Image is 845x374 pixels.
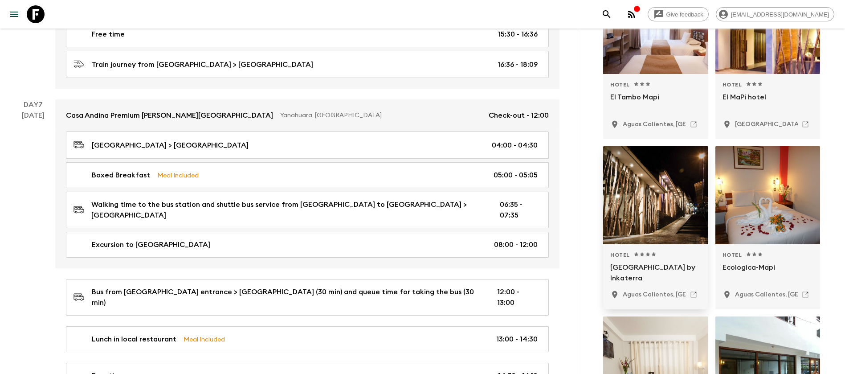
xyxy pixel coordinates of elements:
[500,199,538,221] p: 06:35 - 07:35
[66,326,549,352] a: Lunch in local restaurantMeal Included13:00 - 14:30
[610,92,701,113] p: El Tambo Mapi
[66,279,549,316] a: Bus from [GEOGRAPHIC_DATA] entrance > [GEOGRAPHIC_DATA] (30 min) and queue time for taking the bu...
[66,21,549,47] a: Free time15:30 - 16:36
[623,120,742,129] p: Aguas Calientes, Peru
[494,170,538,181] p: 05:00 - 05:05
[66,192,549,228] a: Walking time to the bus station and shuttle bus service from [GEOGRAPHIC_DATA] to [GEOGRAPHIC_DAT...
[497,287,538,308] p: 12:00 - 13:00
[492,140,538,151] p: 04:00 - 04:30
[726,11,834,18] span: [EMAIL_ADDRESS][DOMAIN_NAME]
[723,251,742,259] span: Hotel
[623,290,742,299] p: Aguas Calientes, Peru
[610,262,701,284] p: [GEOGRAPHIC_DATA] by Inkaterra
[66,132,549,159] a: [GEOGRAPHIC_DATA] > [GEOGRAPHIC_DATA]04:00 - 04:30
[91,199,486,221] p: Walking time to the bus station and shuttle bus service from [GEOGRAPHIC_DATA] to [GEOGRAPHIC_DAT...
[92,334,176,345] p: Lunch in local restaurant
[489,110,549,121] p: Check-out - 12:00
[610,251,630,259] span: Hotel
[716,7,834,21] div: [EMAIL_ADDRESS][DOMAIN_NAME]
[66,51,549,78] a: Train journey from [GEOGRAPHIC_DATA] > [GEOGRAPHIC_DATA]16:36 - 18:09
[92,170,150,181] p: Boxed Breakfast
[598,5,616,23] button: search adventures
[496,334,538,345] p: 13:00 - 14:30
[648,7,709,21] a: Give feedback
[723,92,813,113] p: El MaPi hotel
[184,334,225,344] p: Meal Included
[723,262,813,284] p: Ecologica-Mapi
[603,146,708,244] div: Photo of El MaPi Hotel by Inkaterra
[92,287,483,308] p: Bus from [GEOGRAPHIC_DATA] entrance > [GEOGRAPHIC_DATA] (30 min) and queue time for taking the bu...
[11,99,55,110] p: Day 7
[661,11,708,18] span: Give feedback
[280,111,482,120] p: Yanahuara, [GEOGRAPHIC_DATA]
[92,29,125,40] p: Free time
[92,140,249,151] p: [GEOGRAPHIC_DATA] > [GEOGRAPHIC_DATA]
[498,59,538,70] p: 16:36 - 18:09
[92,239,210,250] p: Excursion to [GEOGRAPHIC_DATA]
[715,146,821,244] div: Photo of Ecologica-Mapi
[5,5,23,23] button: menu
[92,59,313,70] p: Train journey from [GEOGRAPHIC_DATA] > [GEOGRAPHIC_DATA]
[66,110,273,121] p: Casa Andina Premium [PERSON_NAME][GEOGRAPHIC_DATA]
[66,232,549,258] a: Excursion to [GEOGRAPHIC_DATA]08:00 - 12:00
[66,162,549,188] a: Boxed BreakfastMeal Included05:00 - 05:05
[55,99,559,132] a: Casa Andina Premium [PERSON_NAME][GEOGRAPHIC_DATA]Yanahuara, [GEOGRAPHIC_DATA]Check-out - 12:00
[723,81,742,88] span: Hotel
[498,29,538,40] p: 15:30 - 16:36
[610,81,630,88] span: Hotel
[157,170,199,180] p: Meal Included
[494,239,538,250] p: 08:00 - 12:00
